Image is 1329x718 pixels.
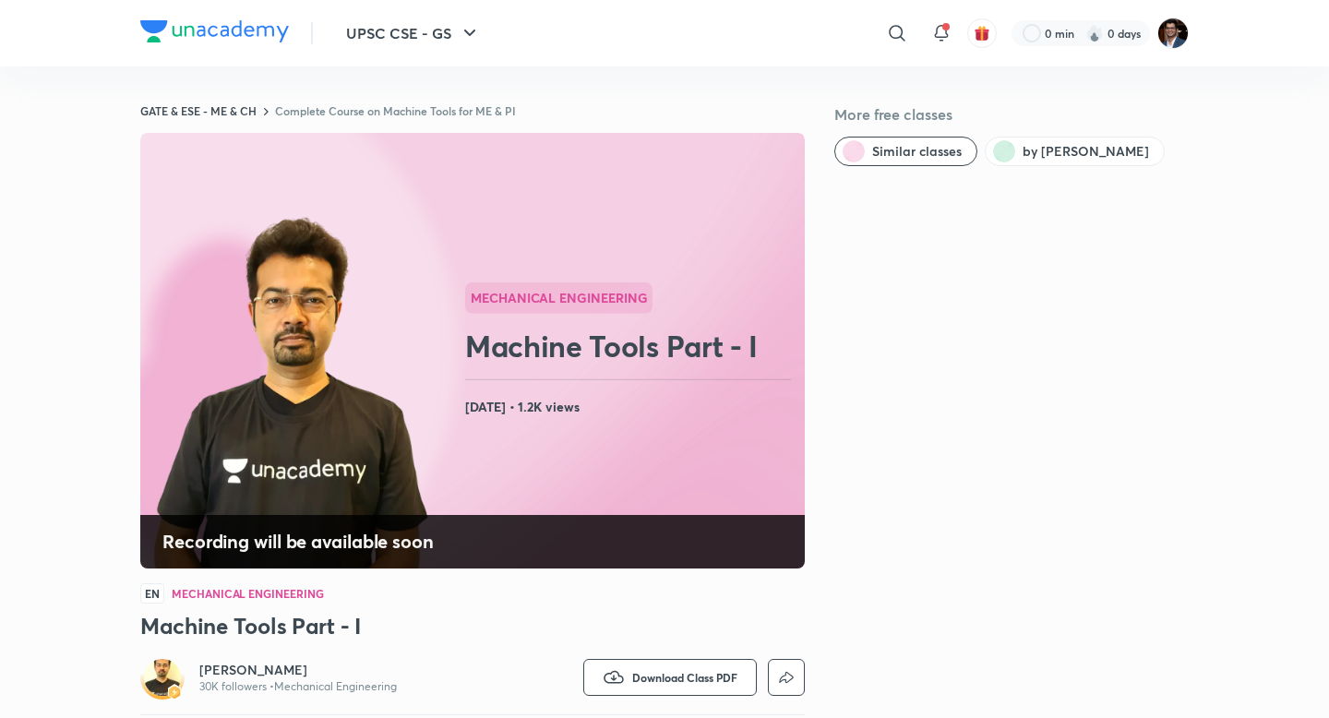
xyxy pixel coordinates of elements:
img: streak [1085,24,1104,42]
h4: Mechanical Engineering [172,588,324,599]
a: [PERSON_NAME] [199,661,397,679]
a: Avatarbadge [140,655,185,700]
button: by S K Mondal [985,137,1165,166]
p: 30K followers • Mechanical Engineering [199,679,397,694]
span: EN [140,583,164,604]
img: Company Logo [140,20,289,42]
span: Similar classes [872,142,962,161]
span: by S K Mondal [1023,142,1149,161]
img: Amber Nigam [1157,18,1189,49]
button: Similar classes [834,137,977,166]
img: badge [168,686,181,699]
img: Avatar [144,659,181,696]
h4: [DATE] • 1.2K views [465,395,797,419]
button: avatar [967,18,997,48]
img: avatar [974,25,990,42]
a: Company Logo [140,20,289,47]
button: UPSC CSE - GS [335,15,492,52]
button: Download Class PDF [583,659,757,696]
a: Complete Course on Machine Tools for ME & PI [275,103,516,118]
h2: Machine Tools Part - I [465,328,797,365]
span: Download Class PDF [632,670,737,685]
a: GATE & ESE - ME & CH [140,103,257,118]
h4: Recording will be available soon [162,530,434,554]
h5: More free classes [834,103,1189,126]
h3: Machine Tools Part - I [140,611,805,640]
